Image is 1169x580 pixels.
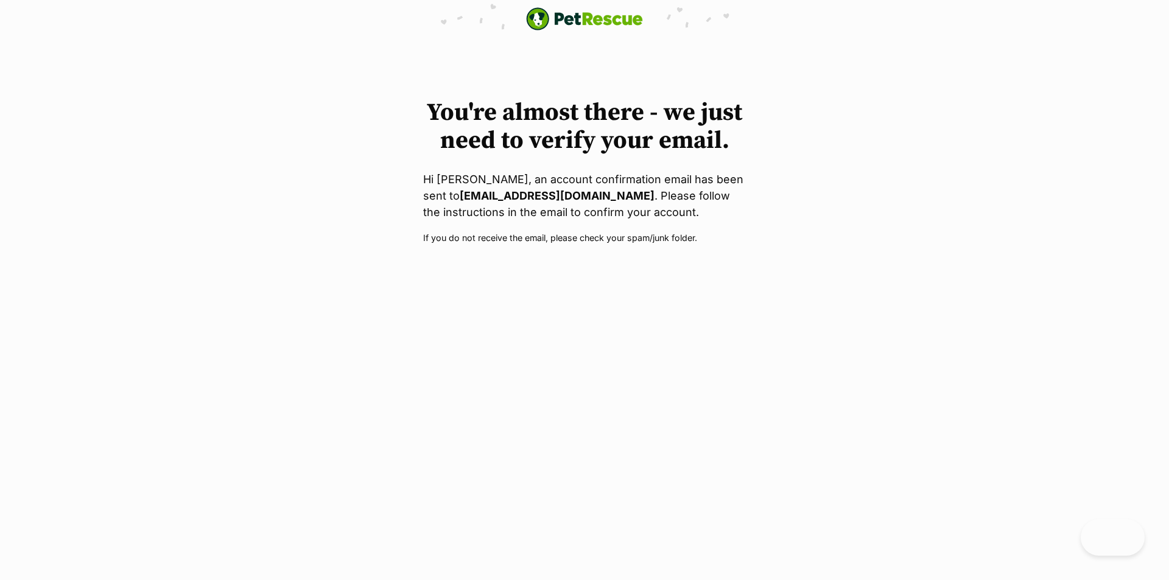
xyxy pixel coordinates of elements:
[423,99,746,155] h1: You're almost there - we just need to verify your email.
[526,7,643,30] img: logo-e224e6f780fb5917bec1dbf3a21bbac754714ae5b6737aabdf751b685950b380.svg
[423,171,746,220] p: Hi [PERSON_NAME], an account confirmation email has been sent to . Please follow the instructions...
[1081,519,1145,556] iframe: Help Scout Beacon - Open
[526,7,643,30] a: PetRescue
[423,231,746,244] p: If you do not receive the email, please check your spam/junk folder.
[460,189,655,202] strong: [EMAIL_ADDRESS][DOMAIN_NAME]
